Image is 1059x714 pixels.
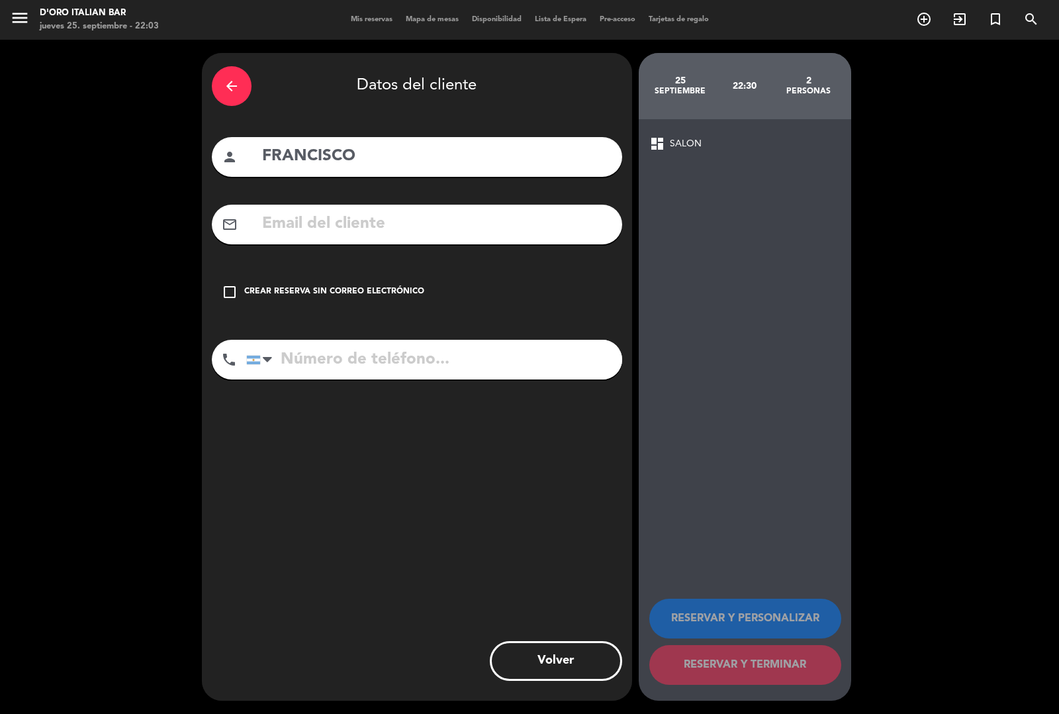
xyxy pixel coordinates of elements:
button: RESERVAR Y PERSONALIZAR [649,599,841,638]
div: jueves 25. septiembre - 22:03 [40,20,159,33]
div: Datos del cliente [212,63,622,109]
span: Tarjetas de regalo [642,16,715,23]
span: Mis reservas [344,16,399,23]
button: RESERVAR Y TERMINAR [649,645,841,685]
button: Volver [490,641,622,681]
button: menu [10,8,30,32]
i: person [222,149,238,165]
i: arrow_back [224,78,240,94]
i: check_box_outline_blank [222,284,238,300]
span: dashboard [649,136,665,152]
i: mail_outline [222,217,238,232]
input: Email del cliente [261,211,612,238]
span: Pre-acceso [593,16,642,23]
div: Crear reserva sin correo electrónico [244,285,424,299]
i: turned_in_not [988,11,1003,27]
span: Mapa de mesas [399,16,465,23]
div: 2 [776,76,841,86]
i: menu [10,8,30,28]
div: D'oro Italian Bar [40,7,159,20]
i: exit_to_app [952,11,968,27]
span: Disponibilidad [465,16,528,23]
i: search [1023,11,1039,27]
div: septiembre [649,86,713,97]
span: Lista de Espera [528,16,593,23]
span: SALON [670,136,702,152]
input: Número de teléfono... [246,340,622,380]
div: personas [776,86,841,97]
div: Argentina: +54 [247,340,277,379]
input: Nombre del cliente [261,143,612,170]
div: 25 [649,76,713,86]
i: phone [221,352,237,368]
i: add_circle_outline [916,11,932,27]
div: 22:30 [712,63,776,109]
